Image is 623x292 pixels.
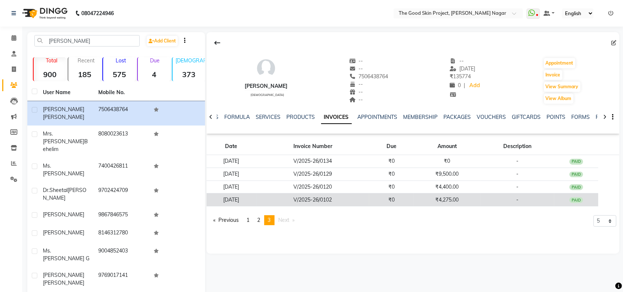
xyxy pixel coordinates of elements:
input: Search by Name/Mobile/Email/Code [34,35,140,47]
div: [PERSON_NAME] [245,82,287,90]
img: logo [19,3,69,24]
span: - [516,196,518,203]
span: -- [349,81,363,87]
td: [DATE] [207,155,256,168]
span: - [516,171,518,177]
span: 1 [246,217,249,223]
p: Due [139,57,170,64]
span: 3 [268,217,271,223]
div: PAID [569,184,583,190]
span: [PERSON_NAME] G [43,255,89,262]
a: FORMS [572,114,590,120]
a: FORMULA [224,114,250,120]
td: 8080023613 [94,126,149,158]
a: APPOINTMENTS [358,114,398,120]
td: 9004852403 [94,243,149,267]
img: avatar [255,57,277,79]
p: Recent [71,57,101,64]
span: 135774 [450,73,471,80]
td: ₹0 [369,168,414,181]
div: PAID [569,197,583,203]
th: Date [207,138,256,155]
button: View Summary [544,82,581,92]
a: MEMBERSHIP [404,114,438,120]
span: [DEMOGRAPHIC_DATA] [251,93,285,97]
button: Invoice [544,70,562,80]
span: [PERSON_NAME] [43,272,84,278]
td: ₹4,400.00 [414,181,480,193]
span: Dr.Sheetal [43,187,68,193]
span: -- [349,96,363,103]
span: Next [279,217,290,223]
td: V/2025-26/0129 [256,168,370,181]
b: 08047224946 [81,3,114,24]
th: Amount [414,138,480,155]
th: Description [480,138,554,155]
span: 0 [450,82,461,89]
span: [PERSON_NAME] [43,211,84,218]
td: ₹9,500.00 [414,168,480,181]
strong: 900 [34,70,66,79]
a: FAMILY [596,114,614,120]
a: PRODUCTS [287,114,315,120]
strong: 185 [68,70,101,79]
td: 9702424709 [94,182,149,206]
div: PAID [569,172,583,178]
a: VOUCHERS [477,114,506,120]
span: - [516,183,518,190]
p: Lost [106,57,136,64]
td: 9769017141 [94,267,149,291]
td: ₹4,275.00 [414,193,480,206]
td: 8146312780 [94,224,149,243]
span: Mrs. [PERSON_NAME] [43,130,84,145]
strong: 575 [103,70,136,79]
span: [DATE] [450,65,475,72]
th: Mobile No. [94,84,149,101]
span: -- [349,65,363,72]
span: ₹ [450,73,453,80]
button: Appointment [544,58,575,68]
td: 7400426811 [94,158,149,182]
span: [PERSON_NAME] [43,114,84,120]
th: User Name [38,84,94,101]
a: Previous [210,215,242,225]
span: Ms. [43,247,51,254]
td: V/2025-26/0134 [256,155,370,168]
span: [PERSON_NAME] [43,279,84,286]
span: -- [349,58,363,64]
td: [DATE] [207,181,256,193]
td: V/2025-26/0120 [256,181,370,193]
span: [PERSON_NAME] [43,106,84,113]
a: POINTS [547,114,566,120]
td: V/2025-26/0102 [256,193,370,206]
td: ₹0 [369,155,414,168]
div: PAID [569,159,583,165]
button: View Album [544,93,573,104]
td: ₹0 [414,155,480,168]
strong: 373 [173,70,205,79]
td: ₹0 [369,193,414,206]
td: [DATE] [207,193,256,206]
span: [PERSON_NAME] [43,229,84,236]
span: 7506438764 [349,73,388,80]
a: GIFTCARDS [512,114,541,120]
td: 9867846575 [94,206,149,224]
th: Invoice Number [256,138,370,155]
span: | [464,82,465,89]
div: Back to Client [210,36,225,50]
nav: Pagination [210,215,299,225]
a: Add [468,80,481,91]
a: SERVICES [256,114,281,120]
a: PACKAGES [444,114,471,120]
td: ₹0 [369,181,414,193]
p: [DEMOGRAPHIC_DATA] [176,57,205,64]
td: 7506438764 [94,101,149,126]
span: Ms. [PERSON_NAME] [43,162,84,177]
a: INVOICES [321,111,352,124]
th: Due [369,138,414,155]
span: -- [450,58,464,64]
span: 2 [257,217,260,223]
span: - [516,158,518,164]
td: [DATE] [207,168,256,181]
p: Total [37,57,66,64]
